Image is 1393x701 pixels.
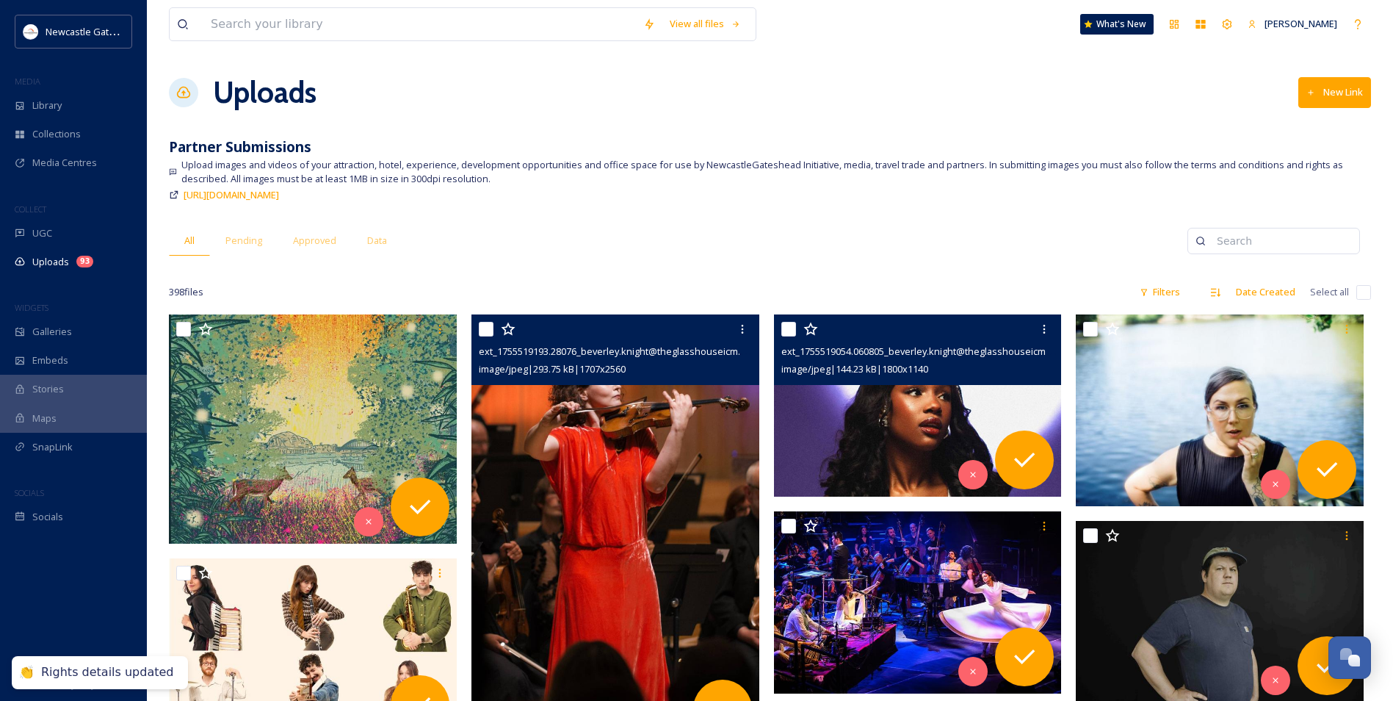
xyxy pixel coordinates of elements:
[1240,10,1345,38] a: [PERSON_NAME]
[1209,226,1352,256] input: Search
[184,186,279,204] a: [URL][DOMAIN_NAME]
[32,325,72,339] span: Galleries
[781,344,1161,358] span: ext_1755519054.060805_beverley.knight@theglasshouseicm.org-Mcxxne-web-copy.jpg
[15,76,40,87] span: MEDIA
[32,353,68,367] span: Embeds
[1229,278,1303,306] div: Date Created
[169,314,457,544] img: ext_1755519351.518495_beverley.knight@theglasshouseicm.org-Jon-Mackay_The-Unthanks_2_3_web.jpg
[46,24,181,38] span: Newcastle Gateshead Initiative
[203,8,636,40] input: Search your library
[293,234,336,248] span: Approved
[169,137,311,157] strong: Partner Submissions
[32,411,57,425] span: Maps
[32,156,97,170] span: Media Centres
[32,127,81,141] span: Collections
[19,665,34,680] div: 👏
[32,226,52,240] span: UGC
[781,362,928,375] span: image/jpeg | 144.23 kB | 1800 x 1140
[32,382,64,396] span: Stories
[774,511,1062,694] img: ext_1755518674.444003_beverley.knight@theglasshouseicm.org-Orchestral-Qawwali-Project-wb-image.jpg
[181,158,1371,186] span: Upload images and videos of your attraction, hotel, experience, development opportunities and off...
[32,440,73,454] span: SnapLink
[15,487,44,498] span: SOCIALS
[1132,278,1187,306] div: Filters
[15,302,48,313] span: WIDGETS
[184,234,195,248] span: All
[76,256,93,267] div: 93
[1310,285,1349,299] span: Select all
[169,285,203,299] span: 398 file s
[15,204,46,215] span: COLLECT
[184,188,279,201] span: [URL][DOMAIN_NAME]
[32,255,69,269] span: Uploads
[1328,636,1371,679] button: Open Chat
[23,24,38,39] img: DqD9wEUd_400x400.jpg
[774,314,1062,497] img: ext_1755519054.060805_beverley.knight@theglasshouseicm.org-Mcxxne-web-copy.jpg
[479,362,626,375] span: image/jpeg | 293.75 kB | 1707 x 2560
[225,234,262,248] span: Pending
[1076,314,1364,506] img: ext_1755518977.052817_beverley.knight@theglasshouseicm.org-Nadia-Reid_web.jpg
[32,510,63,524] span: Socials
[367,234,387,248] span: Data
[32,98,62,112] span: Library
[1080,14,1154,35] a: What's New
[1298,77,1371,107] button: New Link
[213,71,316,115] a: Uploads
[662,10,748,38] a: View all files
[479,344,902,358] span: ext_1755519193.28076_beverley.knight@theglasshouseicm.org-Alena-Baeva-with-RNS-scaled.jpg
[1264,17,1337,30] span: [PERSON_NAME]
[41,665,173,680] div: Rights details updated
